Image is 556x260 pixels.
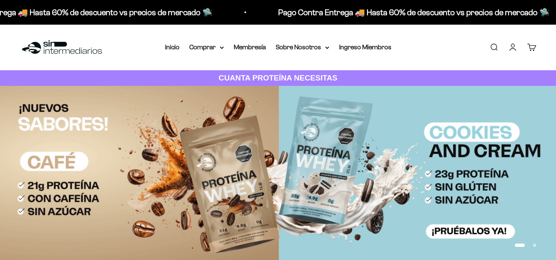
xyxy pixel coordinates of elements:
[276,42,329,53] summary: Sobre Nosotros
[165,44,179,51] a: Inicio
[277,6,548,19] p: Pago Contra Entrega 🚚 Hasta 60% de descuento vs precios de mercado 🛸
[219,74,337,82] strong: CUANTA PROTEÍNA NECESITAS
[234,44,266,51] a: Membresía
[189,42,224,53] summary: Comprar
[339,44,391,51] a: Ingreso Miembros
